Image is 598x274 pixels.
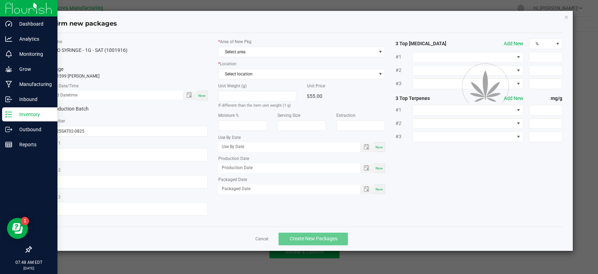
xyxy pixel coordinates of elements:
[376,166,383,170] span: Now
[12,20,54,28] p: Dashboard
[218,185,353,193] input: Packaged Date
[5,111,12,118] inline-svg: Inventory
[219,69,376,79] span: Select location
[218,112,267,119] label: Moisture %
[218,134,385,141] label: Use By Date
[3,259,54,266] p: 07:48 AM EDT
[3,266,54,271] p: [DATE]
[376,145,383,149] span: Now
[277,112,326,119] label: Serving Size
[307,83,385,89] label: Unit Price
[360,185,374,194] span: Toggle popup
[7,218,28,239] iframe: Resource center
[12,110,54,119] p: Inventory
[218,83,296,89] label: Unit Weight (g)
[529,39,553,49] span: %
[218,61,385,67] label: Location
[5,51,12,58] inline-svg: Monitoring
[5,126,12,133] inline-svg: Outbound
[218,39,385,45] label: Area of New Pkg
[218,155,385,162] label: Production Date
[41,47,208,54] div: SW - FSO SYRINGE - 1G - SAT (1001916)
[279,233,348,245] button: Create New Packages
[289,236,337,241] span: Create New Packages
[12,65,54,73] p: Grow
[12,95,54,103] p: Inbound
[41,105,119,113] label: Production Batch
[41,39,208,45] label: Item Name
[12,140,54,149] p: Reports
[12,35,54,43] p: Analytics
[12,125,54,134] p: Outbound
[360,163,374,173] span: Toggle popup
[218,103,291,108] small: If different than the item unit weight (1 g)
[396,40,462,47] strong: 3 Top [MEDICAL_DATA]
[41,83,208,89] label: Created Date/Time
[218,47,385,57] span: NO DATA FOUND
[218,142,353,151] input: Use By Date
[41,58,208,64] label: Total Qty
[41,91,176,100] input: Created Datetime
[21,217,29,225] iframe: Resource center unread badge
[5,96,12,103] inline-svg: Inbound
[360,142,374,152] span: Toggle popup
[5,81,12,88] inline-svg: Manufacturing
[218,69,385,79] span: NO DATA FOUND
[41,73,208,79] p: totaling 1599 [PERSON_NAME]
[41,140,208,146] label: Ref Field 1
[412,52,523,62] span: NO DATA FOUND
[5,20,12,27] inline-svg: Dashboard
[41,19,562,28] h4: Confirm new packages
[218,163,353,172] input: Production Date
[218,176,385,183] label: Packaged Date
[41,167,208,173] label: Ref Field 2
[41,118,208,124] label: Lot Number
[255,236,268,242] a: Cancel
[219,47,376,57] span: Select area
[5,35,12,42] inline-svg: Analytics
[198,94,206,98] span: Now
[307,91,385,101] div: $55.00
[5,141,12,148] inline-svg: Reports
[183,91,197,100] span: Toggle popup
[12,50,54,58] p: Monitoring
[396,53,412,61] span: #1
[5,66,12,73] inline-svg: Grow
[12,80,54,88] p: Manufacturing
[376,187,383,191] span: Now
[41,194,208,200] label: Ref Field 3
[504,40,523,47] button: Add New
[336,112,385,119] label: Extraction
